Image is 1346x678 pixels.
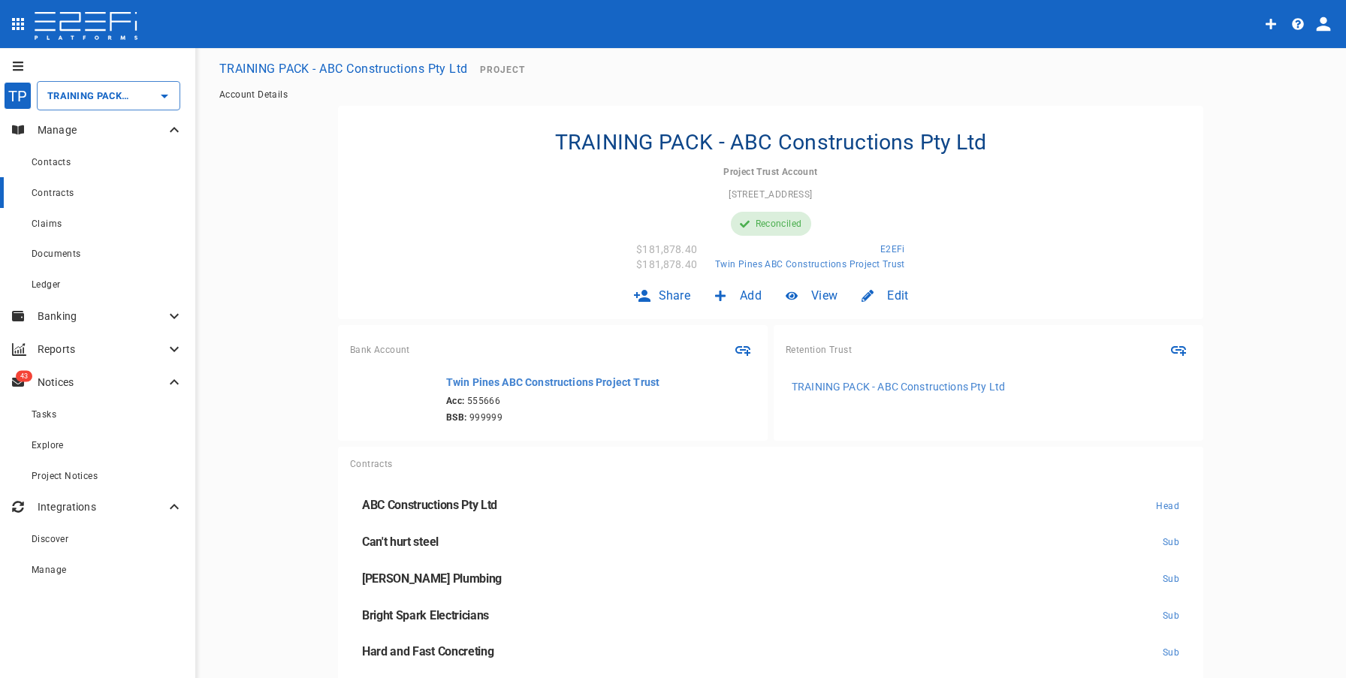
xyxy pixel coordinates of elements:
[659,287,691,304] span: Share
[32,218,62,229] span: Claims
[32,188,74,198] span: Contracts
[636,257,697,272] p: $181,878.40
[636,242,697,257] p: $181,878.40
[621,278,703,313] div: Share
[38,122,165,137] p: Manage
[32,471,98,481] span: Project Notices
[32,534,68,544] span: Discover
[446,396,465,406] b: Acc:
[32,157,71,167] span: Contacts
[1163,610,1179,621] span: Sub
[446,412,467,423] b: BSB:
[213,54,474,83] button: TRAINING PACK - ABC Constructions Pty Ltd
[1163,574,1179,584] span: Sub
[850,278,920,313] div: Edit
[1163,647,1179,658] span: Sub
[362,644,493,658] span: Hard and Fast Concreting
[32,249,81,259] span: Documents
[32,409,56,420] span: Tasks
[792,379,1005,394] p: TRAINING PACK - ABC Constructions Pty Ltd
[350,598,1191,634] a: Bright Spark ElectriciansSub
[32,565,66,575] span: Manage
[1163,537,1179,547] span: Sub
[154,86,175,107] button: Open
[350,561,1191,598] a: [PERSON_NAME] PlumbingSub
[446,375,659,390] p: Twin Pines ABC Constructions Project Trust
[44,88,131,104] input: TRAINING PACK - ABC Constructions Pty Ltd
[786,345,852,355] span: Retention Trust
[730,337,756,363] span: Connect Bank Feed
[350,634,1191,670] a: Hard and Fast ConcretingSub
[350,524,1191,561] a: Can't hurt steelSub
[362,608,489,622] span: Bright Spark Electricians
[350,459,393,469] span: Contracts
[480,65,525,75] span: Project
[350,487,1191,524] a: ABC Constructions Pty LtdHead
[715,259,905,270] span: Twin Pines ABC Constructions Project Trust
[740,287,762,304] span: Add
[702,278,774,313] div: Add
[786,375,1191,399] a: TRAINING PACK - ABC Constructions Pty Ltd
[38,375,165,390] p: Notices
[723,167,817,177] span: Project Trust Account
[887,287,908,304] span: Edit
[350,345,410,355] span: Bank Account
[32,279,60,290] span: Ledger
[16,371,32,382] span: 43
[880,244,905,255] span: E2EFi
[729,189,812,200] span: [STREET_ADDRESS]
[811,287,837,304] span: View
[4,82,32,110] div: TP
[38,499,165,514] p: Integrations
[1166,337,1191,363] button: Link RTA
[38,342,165,357] p: Reports
[219,89,1322,100] nav: breadcrumb
[38,309,165,324] p: Banking
[555,130,987,155] h4: TRAINING PACK - ABC Constructions Pty Ltd
[362,571,502,586] span: [PERSON_NAME] Plumbing
[446,412,659,423] span: 999999
[362,535,439,549] span: Can't hurt steel
[1156,501,1179,511] span: Head
[362,498,497,512] span: ABC Constructions Pty Ltd
[774,278,850,313] div: View
[219,89,288,100] a: Account Details
[756,218,802,229] span: Reconciled
[32,440,64,450] span: Explore
[446,396,659,406] span: 555666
